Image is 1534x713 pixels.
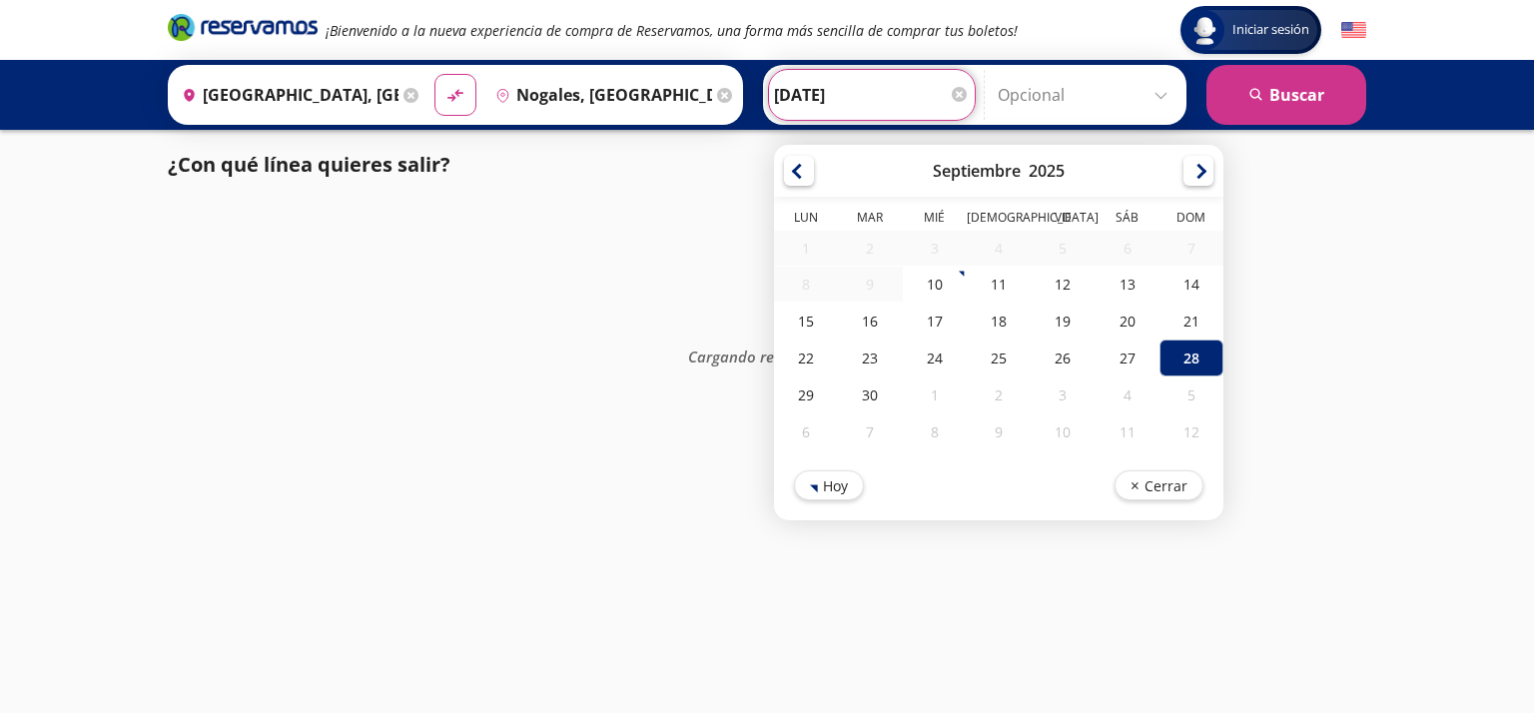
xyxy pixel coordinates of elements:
th: Viernes [1031,209,1095,231]
div: 17-Sep-25 [903,303,967,340]
div: 10-Oct-25 [1031,413,1095,450]
div: 06-Oct-25 [774,413,838,450]
em: Cargando resultados [688,347,846,366]
div: 2025 [1029,160,1065,182]
div: 14-Sep-25 [1159,266,1223,303]
div: 03-Sep-25 [903,231,967,266]
div: 05-Sep-25 [1031,231,1095,266]
div: 10-Sep-25 [903,266,967,303]
div: Septiembre [933,160,1021,182]
div: 02-Oct-25 [967,376,1031,413]
div: 07-Oct-25 [838,413,902,450]
div: 24-Sep-25 [903,340,967,376]
a: Brand Logo [168,12,318,48]
button: English [1341,18,1366,43]
div: 25-Sep-25 [967,340,1031,376]
button: Cerrar [1115,470,1203,500]
th: Jueves [967,209,1031,231]
input: Opcional [998,70,1176,120]
div: 30-Sep-25 [838,376,902,413]
div: 08-Sep-25 [774,267,838,302]
p: ¿Con qué línea quieres salir? [168,150,450,180]
div: 05-Oct-25 [1159,376,1223,413]
div: 19-Sep-25 [1031,303,1095,340]
input: Buscar Destino [487,70,712,120]
div: 03-Oct-25 [1031,376,1095,413]
div: 04-Oct-25 [1095,376,1158,413]
th: Domingo [1159,209,1223,231]
div: 09-Sep-25 [838,267,902,302]
div: 12-Oct-25 [1159,413,1223,450]
input: Buscar Origen [174,70,398,120]
div: 28-Sep-25 [1159,340,1223,376]
button: Hoy [794,470,864,500]
em: ¡Bienvenido a la nueva experiencia de compra de Reservamos, una forma más sencilla de comprar tus... [326,21,1018,40]
div: 01-Sep-25 [774,231,838,266]
div: 27-Sep-25 [1095,340,1158,376]
th: Lunes [774,209,838,231]
i: Brand Logo [168,12,318,42]
div: 08-Oct-25 [903,413,967,450]
div: 11-Oct-25 [1095,413,1158,450]
div: 21-Sep-25 [1159,303,1223,340]
div: 11-Sep-25 [967,266,1031,303]
span: Iniciar sesión [1224,20,1317,40]
div: 01-Oct-25 [903,376,967,413]
div: 29-Sep-25 [774,376,838,413]
button: Buscar [1206,65,1366,125]
th: Sábado [1095,209,1158,231]
th: Martes [838,209,902,231]
div: 23-Sep-25 [838,340,902,376]
div: 13-Sep-25 [1095,266,1158,303]
div: 18-Sep-25 [967,303,1031,340]
div: 12-Sep-25 [1031,266,1095,303]
div: 09-Oct-25 [967,413,1031,450]
div: 26-Sep-25 [1031,340,1095,376]
div: 04-Sep-25 [967,231,1031,266]
div: 16-Sep-25 [838,303,902,340]
input: Elegir Fecha [774,70,970,120]
div: 06-Sep-25 [1095,231,1158,266]
div: 15-Sep-25 [774,303,838,340]
div: 07-Sep-25 [1159,231,1223,266]
div: 22-Sep-25 [774,340,838,376]
div: 20-Sep-25 [1095,303,1158,340]
div: 02-Sep-25 [838,231,902,266]
th: Miércoles [903,209,967,231]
